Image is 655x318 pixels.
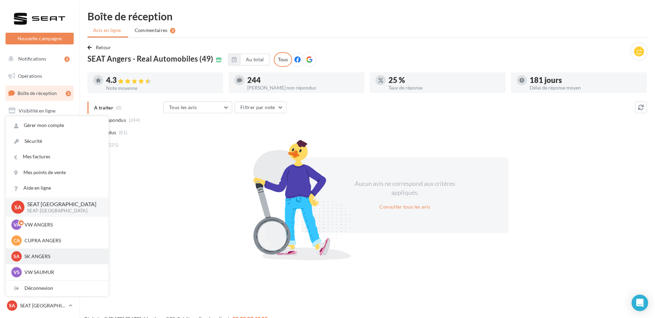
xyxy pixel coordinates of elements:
p: SEAT [GEOGRAPHIC_DATA] [20,302,66,309]
a: Sécurité [6,134,108,149]
a: PLV et print personnalisable [4,189,75,209]
div: Open Intercom Messenger [632,295,648,311]
span: CA [13,237,20,244]
button: Filtrer par note [235,102,287,113]
p: SK ANGERS [24,253,100,260]
button: Consulter tous les avis [377,203,433,211]
div: [PERSON_NAME] non répondus [247,85,359,90]
span: SA [9,302,15,309]
a: Contacts [4,138,75,152]
p: VW SAUMUR [24,269,100,276]
span: Non répondus [94,117,126,124]
span: SA [13,253,20,260]
div: Délai de réponse moyen [530,85,641,90]
a: Gérer mon compte [6,118,108,133]
div: 3 [64,56,70,62]
button: Au total [228,54,270,65]
span: SEAT Angers - Real Automobiles (49) [87,55,213,63]
div: Taux de réponse [388,85,500,90]
a: Mes factures [6,149,108,165]
button: Au total [240,54,270,65]
span: Opérations [18,73,42,79]
a: Aide en ligne [6,180,108,196]
div: Aucun avis ne correspond aux critères appliqués. [346,179,464,197]
div: 25 % [388,76,500,84]
div: 3 [66,91,71,96]
span: Notifications [18,56,46,62]
a: Calendrier [4,172,75,187]
span: (325) [107,142,119,148]
span: Commentaires [135,27,168,34]
button: Retour [87,43,114,52]
div: 181 jours [530,76,641,84]
button: Nouvelle campagne [6,33,74,44]
span: VS [13,269,20,276]
a: Mes points de vente [6,165,108,180]
a: Visibilité en ligne [4,104,75,118]
span: (244) [129,117,141,123]
span: VA [13,221,20,228]
a: Opérations [4,69,75,83]
p: SEAT [GEOGRAPHIC_DATA] [27,200,97,208]
span: SA [14,203,21,211]
a: Médiathèque [4,155,75,169]
div: 3 [170,28,175,33]
a: Campagnes [4,121,75,135]
div: Boîte de réception [87,11,647,21]
div: Tous [274,52,292,67]
div: Déconnexion [6,280,108,296]
div: 244 [247,76,359,84]
a: SA SEAT [GEOGRAPHIC_DATA] [6,299,74,312]
a: Boîte de réception3 [4,86,75,100]
p: CUPRA ANGERS [24,237,100,244]
p: VW ANGERS [24,221,100,228]
button: Tous les avis [163,102,232,113]
span: Boîte de réception [18,90,57,96]
div: 4.3 [106,76,218,84]
span: Tous les avis [169,104,197,110]
span: Visibilité en ligne [19,108,55,114]
button: Notifications 3 [4,52,72,66]
p: SEAT-[GEOGRAPHIC_DATA] [27,208,97,214]
div: Note moyenne [106,86,218,91]
a: Campagnes DataOnDemand [4,212,75,232]
span: (81) [119,130,127,135]
span: Retour [96,44,111,50]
